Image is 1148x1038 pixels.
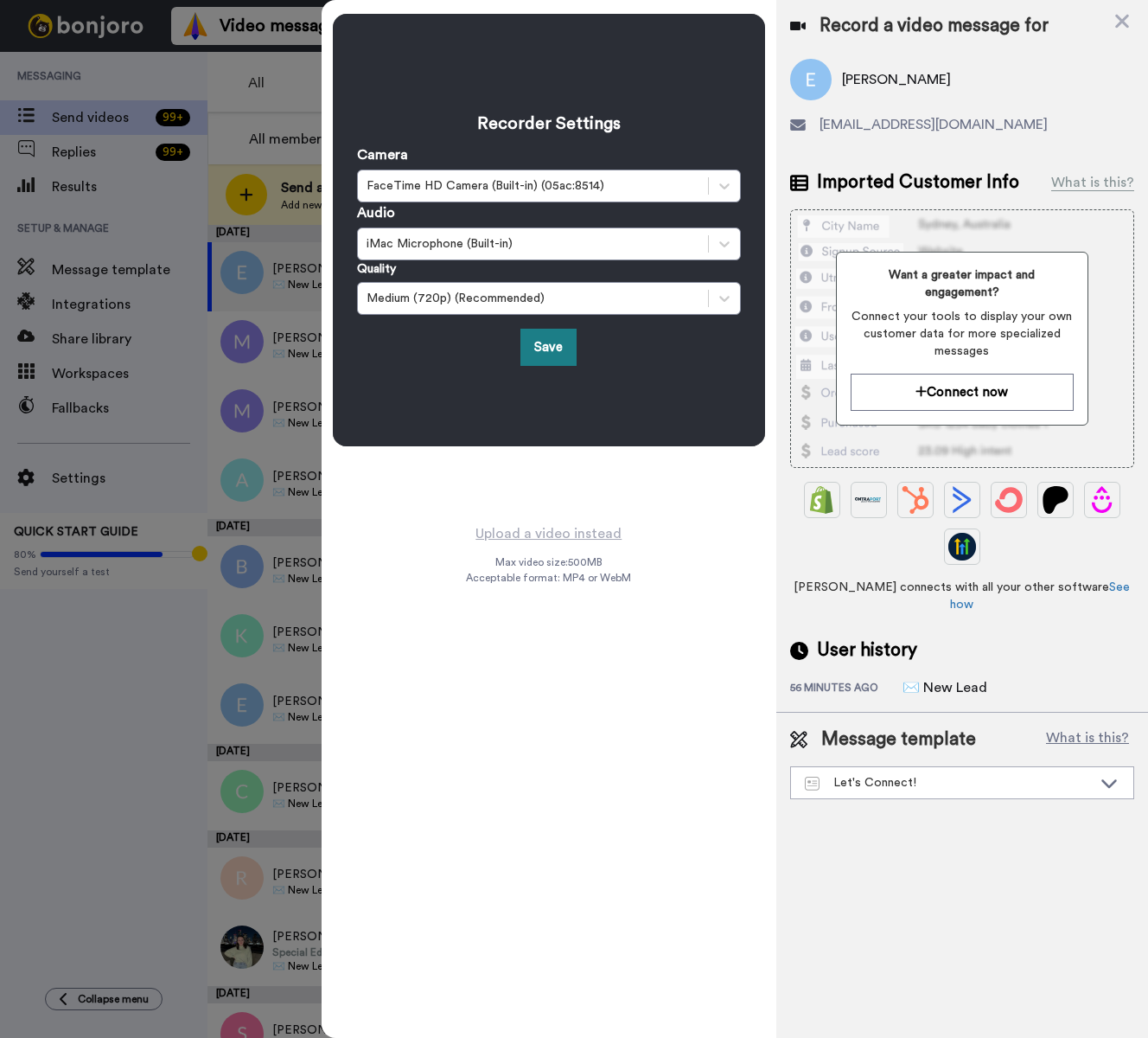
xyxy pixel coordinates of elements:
[495,555,603,569] span: Max video size: 500 MB
[902,486,929,514] img: Hubspot
[357,202,395,223] label: Audio
[367,235,699,253] div: iMac Microphone (Built-in)
[367,177,699,195] div: FaceTime HD Camera (Built-in) (05ac:8514)
[357,112,741,136] h3: Recorder Settings
[357,144,408,165] label: Camera
[1051,172,1134,193] div: What is this?
[851,374,1073,411] button: Connect now
[357,260,396,278] label: Quality
[1042,486,1069,514] img: Patreon
[995,486,1023,514] img: ConvertKit
[851,266,1073,301] span: Want a greater impact and engagement?
[520,329,577,366] button: Save
[790,681,902,698] div: 56 minutes ago
[367,290,699,307] div: Medium (720p) (Recommended)
[821,727,976,753] span: Message template
[805,774,1092,791] div: Let's Connect!
[1041,727,1134,753] button: What is this?
[817,170,1019,195] span: Imported Customer Info
[466,571,631,585] span: Acceptable format: MP4 or WebM
[1088,486,1116,514] img: Drip
[948,533,976,561] img: GoHighLevel
[855,486,883,514] img: Ontraport
[851,308,1073,360] span: Connect your tools to display your own customer data for more specialized messages
[902,677,989,698] div: ✉️ New Lead
[470,522,627,545] button: Upload a video instead
[805,777,820,791] img: Message-temps.svg
[817,638,917,663] span: User history
[948,486,976,514] img: ActiveCampaign
[790,579,1134,613] span: [PERSON_NAME] connects with all your other software
[950,581,1130,611] a: See how
[808,486,836,514] img: Shopify
[820,114,1048,135] span: [EMAIL_ADDRESS][DOMAIN_NAME]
